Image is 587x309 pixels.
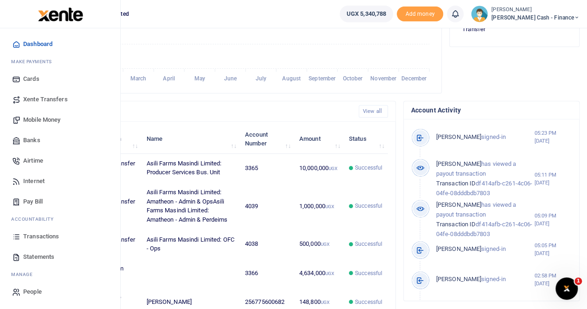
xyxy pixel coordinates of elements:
a: Cards [7,69,113,89]
tspan: September [309,75,336,82]
small: 05:09 PM [DATE] [534,212,572,228]
span: Banks [23,136,40,145]
span: [PERSON_NAME] [436,133,481,140]
tspan: March [130,75,147,82]
p: has viewed a payout transaction df414afb-c261-4c06-04fe-08dddbdb7803 [436,200,535,239]
span: [PERSON_NAME] [436,245,481,252]
a: Add money [397,10,443,17]
a: Xente Transfers [7,89,113,110]
td: Asili Farms Masindi Limited: OFC - Ops [141,230,239,258]
td: 3365 [240,154,294,183]
span: Successful [355,240,382,248]
span: Statements [23,252,54,262]
td: 1,000,000 [294,183,344,230]
a: logo-small logo-large logo-large [37,10,83,17]
span: ake Payments [16,58,52,65]
small: 05:23 PM [DATE] [534,129,572,145]
tspan: June [224,75,237,82]
a: UGX 5,340,788 [340,6,393,22]
tspan: August [282,75,301,82]
span: Dashboard [23,39,52,49]
span: countability [18,216,53,223]
p: has viewed a payout transaction df414afb-c261-4c06-04fe-08dddbdb7803 [436,159,535,198]
img: logo-large [38,7,83,21]
td: Asili Farms Masindi Limited: Producer Services Bus. Unit [141,154,239,183]
span: Transactions [23,232,59,241]
li: Ac [7,212,113,226]
tspan: July [255,75,266,82]
td: Asili Farms Masindi Limited: Amatheon - Admin & OpsAsili Farms Masindi Limited: Amatheon - Admin ... [141,183,239,230]
span: Cards [23,74,39,84]
span: [PERSON_NAME] [436,160,481,167]
a: profile-user [PERSON_NAME] [PERSON_NAME] Cash - Finance [471,6,580,22]
small: UGX [325,271,334,276]
span: anage [16,271,33,278]
span: [PERSON_NAME] [436,201,481,208]
a: People [7,282,113,302]
small: 02:58 PM [DATE] [534,272,572,288]
span: Internet [23,177,45,186]
th: Status: activate to sort column ascending [344,125,388,153]
small: 05:11 PM [DATE] [534,171,572,187]
tspan: April [163,75,175,82]
span: Pay Bill [23,197,43,206]
td: 4039 [240,183,294,230]
span: Successful [355,202,382,210]
h4: Recent Transactions [43,106,351,117]
a: Internet [7,171,113,191]
span: Xente Transfers [23,95,68,104]
a: Banks [7,130,113,151]
tspan: December [401,75,427,82]
td: 10,000,000 [294,154,344,183]
td: 4,634,000 [294,259,344,288]
th: Account Number: activate to sort column ascending [240,125,294,153]
span: Successful [355,269,382,277]
a: Mobile Money [7,110,113,130]
tspan: October [343,75,363,82]
span: [PERSON_NAME] Cash - Finance [491,13,580,22]
tspan: November [370,75,397,82]
td: 4038 [240,230,294,258]
span: Successful [355,164,382,172]
span: UGX 5,340,788 [347,9,386,19]
li: Toup your wallet [397,7,443,22]
small: [PERSON_NAME] [491,6,580,14]
span: Transaction ID [436,180,476,187]
a: Airtime [7,151,113,171]
span: Mobile Money [23,115,60,125]
small: 05:05 PM [DATE] [534,242,572,257]
img: profile-user [471,6,488,22]
p: signed-in [436,244,535,254]
iframe: Intercom live chat [555,277,578,300]
tspan: May [194,75,205,82]
small: UGX [321,242,329,247]
th: Amount: activate to sort column ascending [294,125,344,153]
td: 3366 [240,259,294,288]
small: UGX [329,166,337,171]
li: Wallet ballance [336,6,397,22]
th: Name: activate to sort column ascending [141,125,239,153]
h4: Account Activity [411,105,572,115]
a: Statements [7,247,113,267]
span: [PERSON_NAME] [436,276,481,283]
span: Add money [397,7,443,22]
li: M [7,267,113,282]
span: 1 [574,277,582,285]
a: Dashboard [7,34,113,54]
p: signed-in [436,275,535,284]
small: UGX [325,204,334,209]
span: Airtime [23,156,43,165]
span: Transaction ID [436,221,476,228]
a: Pay Bill [7,191,113,212]
li: M [7,54,113,69]
td: 500,000 [294,230,344,258]
p: signed-in [436,132,535,142]
a: View all [359,105,388,118]
span: People [23,287,42,296]
a: Transactions [7,226,113,247]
